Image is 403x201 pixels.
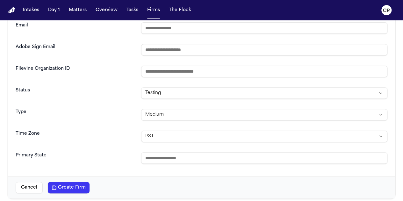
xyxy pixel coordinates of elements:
dt: Time Zone [16,131,136,142]
button: Day 1 [46,4,62,16]
dt: Filevine Organization ID [16,66,136,77]
button: Create Firm [48,182,90,193]
img: Finch Logo [8,7,15,13]
a: Home [8,7,15,13]
button: Firms [145,4,162,16]
button: The Flock [166,4,194,16]
button: Intakes [20,4,42,16]
dt: Email [16,22,136,34]
button: Cancel [16,182,43,193]
dt: Adobe Sign Email [16,44,136,55]
dt: Status [16,87,136,99]
dt: Primary State [16,152,136,164]
button: Tasks [124,4,141,16]
dt: Type [16,109,136,120]
button: Matters [66,4,89,16]
button: Overview [93,4,120,16]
